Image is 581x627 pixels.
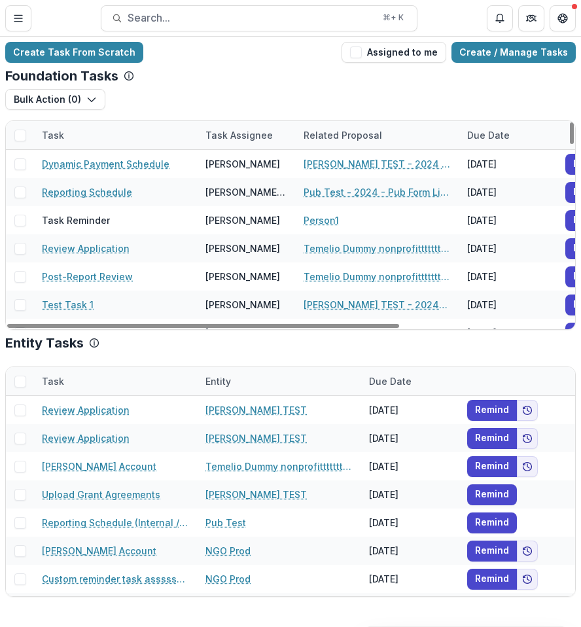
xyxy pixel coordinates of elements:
[342,42,446,63] button: Assigned to me
[361,565,459,593] div: [DATE]
[550,5,576,31] button: Get Help
[42,213,110,227] p: Task Reminder
[42,242,130,255] a: Review Application
[467,456,517,477] button: Remind
[304,298,451,312] a: [PERSON_NAME] TEST - 2024Temelio Test Form
[205,544,251,558] a: NGO Prod
[42,185,132,199] a: Reporting Schedule
[5,5,31,31] button: Toggle Menu
[34,367,198,395] div: Task
[198,374,239,388] div: Entity
[205,488,307,501] a: [PERSON_NAME] TEST
[361,367,459,395] div: Due Date
[205,298,280,312] div: [PERSON_NAME]
[205,572,251,586] a: NGO Prod
[42,572,190,586] a: Custom reminder task asssssssssinged
[198,121,296,149] div: Task Assignee
[361,396,459,424] div: [DATE]
[459,319,557,347] div: [DATE]
[42,459,156,473] a: [PERSON_NAME] Account
[42,431,130,445] a: Review Application
[361,537,459,565] div: [DATE]
[517,541,538,562] button: Add to friends
[304,270,451,283] a: Temelio Dummy nonprofittttttttt a4 sda16s5d
[5,68,118,84] p: Foundation Tasks
[198,367,361,395] div: Entity
[467,400,517,421] button: Remind
[517,456,538,477] button: Add to friends
[467,428,517,449] button: Remind
[361,452,459,480] div: [DATE]
[205,516,246,529] a: Pub Test
[205,157,280,171] div: [PERSON_NAME]
[361,424,459,452] div: [DATE]
[459,206,557,234] div: [DATE]
[380,10,406,25] div: ⌘ + K
[467,484,517,505] button: Remind
[467,512,517,533] button: Remind
[459,234,557,262] div: [DATE]
[459,178,557,206] div: [DATE]
[296,121,459,149] div: Related Proposal
[459,128,518,142] div: Due Date
[487,5,513,31] button: Notifications
[467,569,517,590] button: Remind
[459,291,557,319] div: [DATE]
[296,128,390,142] div: Related Proposal
[459,121,557,149] div: Due Date
[517,569,538,590] button: Add to friends
[518,5,544,31] button: Partners
[517,400,538,421] button: Add to friends
[205,459,353,473] a: Temelio Dummy nonprofittttttttt a4 sda16s5d
[34,121,198,149] div: Task
[42,298,94,312] a: Test Task 1
[42,544,156,558] a: [PERSON_NAME] Account
[361,480,459,509] div: [DATE]
[361,374,419,388] div: Due Date
[205,403,307,417] a: [PERSON_NAME] TEST
[451,42,576,63] a: Create / Manage Tasks
[42,488,160,501] a: Upload Grant Agreements
[205,242,280,255] div: [PERSON_NAME]
[5,42,143,63] a: Create Task From Scratch
[42,403,130,417] a: Review Application
[304,185,451,199] a: Pub Test - 2024 - Pub Form Link Test
[5,89,105,110] button: Bulk Action (0)
[5,335,84,351] p: Entity Tasks
[34,128,72,142] div: Task
[128,12,375,24] span: Search...
[459,150,557,178] div: [DATE]
[205,270,280,283] div: [PERSON_NAME]
[205,185,288,199] div: [PERSON_NAME] T1
[304,213,339,227] a: Person1
[467,541,517,562] button: Remind
[34,374,72,388] div: Task
[304,242,451,255] a: Temelio Dummy nonprofittttttttt a4 sda16s5d
[42,157,169,171] a: Dynamic Payment Schedule
[205,213,280,227] div: [PERSON_NAME]
[42,516,190,529] a: Reporting Schedule (Internal / External)
[517,428,538,449] button: Add to friends
[42,270,133,283] a: Post-Report Review
[361,593,459,621] div: [DATE]
[198,128,281,142] div: Task Assignee
[304,157,451,171] a: [PERSON_NAME] TEST - 2024 - Temelio Test Form
[205,431,307,445] a: [PERSON_NAME] TEST
[361,509,459,537] div: [DATE]
[459,262,557,291] div: [DATE]
[101,5,417,31] button: Search...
